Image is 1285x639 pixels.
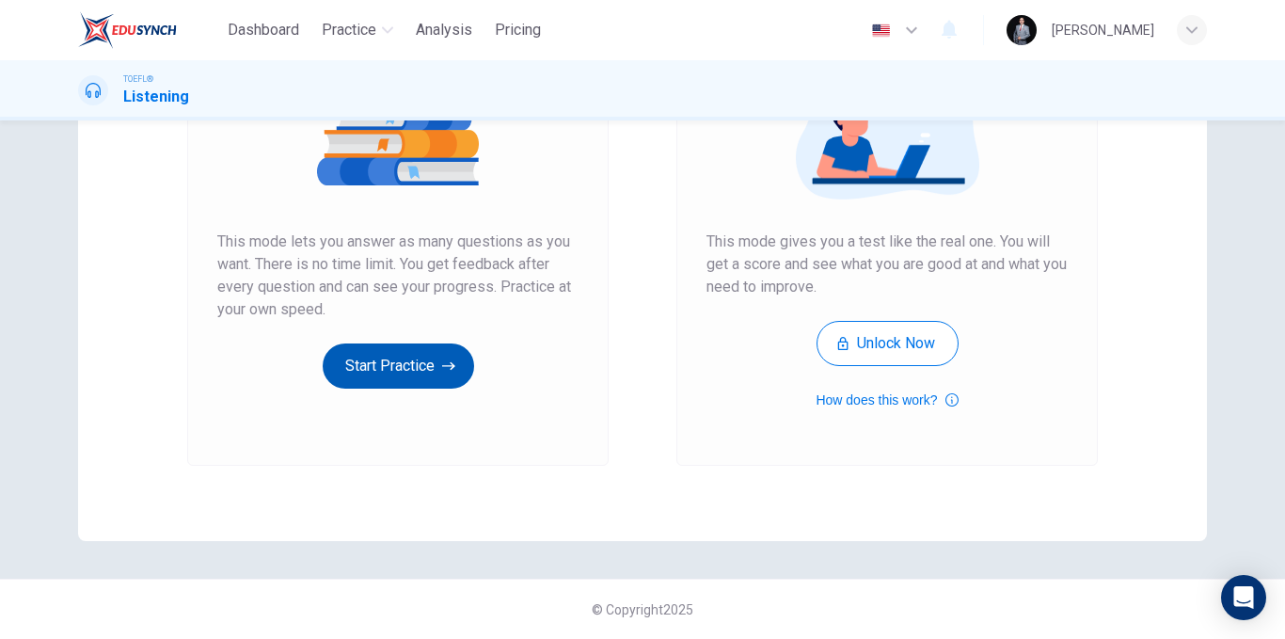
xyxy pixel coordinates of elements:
[1221,575,1266,620] div: Open Intercom Messenger
[706,231,1068,298] span: This mode gives you a test like the real one. You will get a score and see what you are good at a...
[869,24,893,38] img: en
[322,19,376,41] span: Practice
[123,86,189,108] h1: Listening
[220,13,307,47] button: Dashboard
[228,19,299,41] span: Dashboard
[592,602,693,617] span: © Copyright 2025
[495,19,541,41] span: Pricing
[323,343,474,389] button: Start Practice
[78,11,177,49] img: EduSynch logo
[817,321,959,366] button: Unlock Now
[217,231,579,321] span: This mode lets you answer as many questions as you want. There is no time limit. You get feedback...
[1052,19,1154,41] div: [PERSON_NAME]
[816,389,958,411] button: How does this work?
[487,13,548,47] button: Pricing
[123,72,153,86] span: TOEFL®
[416,19,472,41] span: Analysis
[1007,15,1037,45] img: Profile picture
[408,13,480,47] button: Analysis
[78,11,220,49] a: EduSynch logo
[314,13,401,47] button: Practice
